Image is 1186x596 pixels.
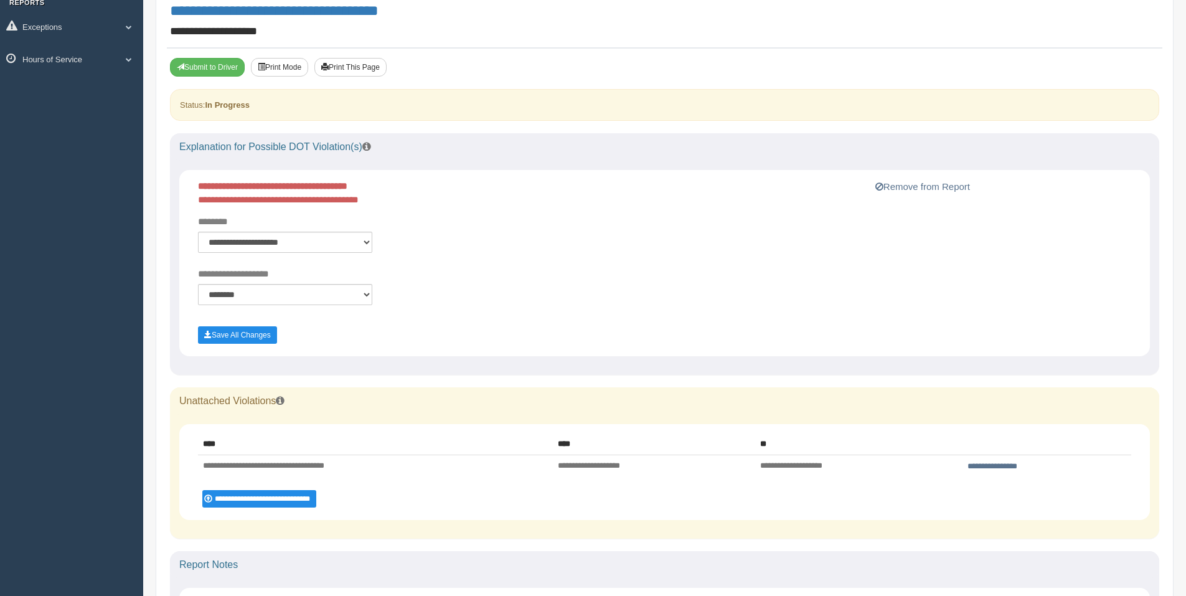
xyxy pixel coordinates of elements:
[170,133,1159,161] div: Explanation for Possible DOT Violation(s)
[872,179,974,194] button: Remove from Report
[170,387,1159,415] div: Unattached Violations
[314,58,387,77] button: Print This Page
[205,100,250,110] strong: In Progress
[170,89,1159,121] div: Status:
[170,58,245,77] button: Submit To Driver
[251,58,308,77] button: Print Mode
[170,551,1159,579] div: Report Notes
[198,326,277,344] button: Save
